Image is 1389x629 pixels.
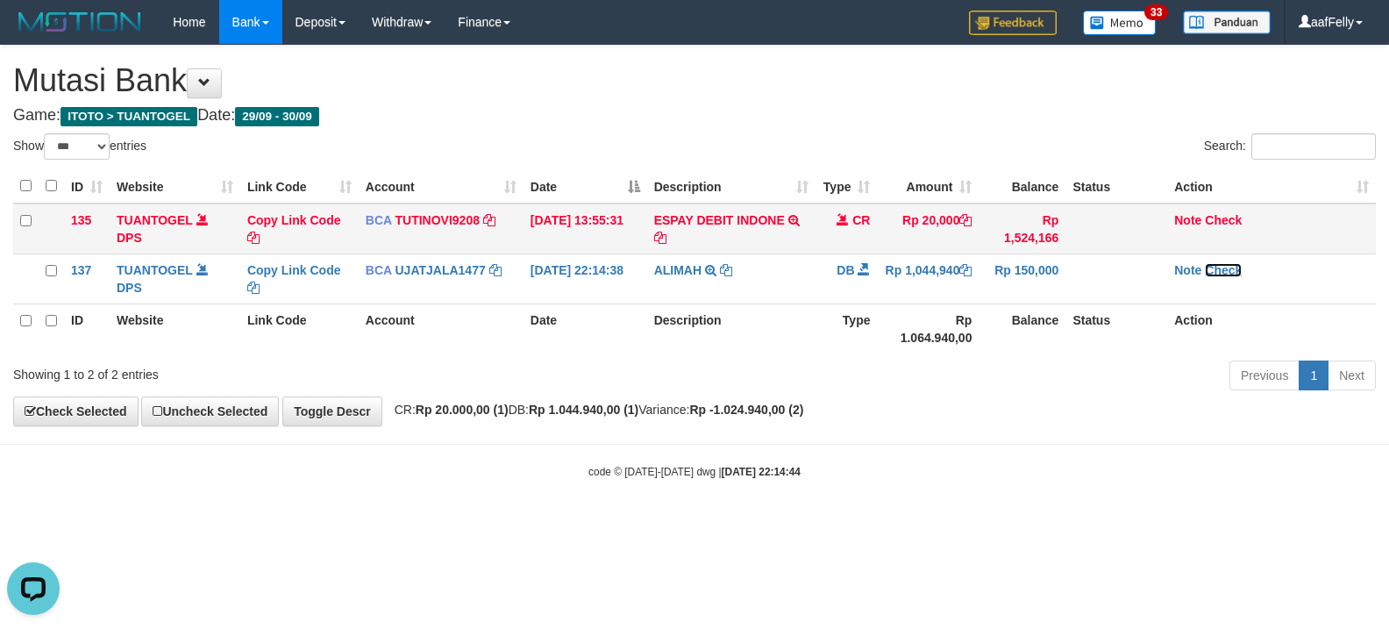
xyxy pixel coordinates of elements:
a: Previous [1229,361,1300,390]
a: ESPAY DEBIT INDONE [654,213,785,227]
strong: [DATE] 22:14:44 [722,466,801,478]
th: Website: activate to sort column ascending [110,169,240,204]
th: Date [524,304,647,354]
h1: Mutasi Bank [13,63,1376,98]
a: Next [1328,361,1376,390]
td: Rp 1,524,166 [979,204,1065,254]
td: Rp 1,044,940 [877,254,979,304]
th: Description: activate to sort column ascending [647,169,816,204]
th: Status [1065,169,1167,204]
th: Balance [979,169,1065,204]
a: Copy Link Code [247,263,341,295]
img: MOTION_logo.png [13,9,146,35]
img: Button%20Memo.svg [1083,11,1157,35]
span: BCA [366,263,392,277]
select: Showentries [44,133,110,160]
h4: Game: Date: [13,107,1376,125]
a: 1 [1299,361,1328,390]
span: ITOTO > TUANTOGEL [61,107,197,126]
strong: Rp -1.024.940,00 (2) [689,403,803,417]
small: code © [DATE]-[DATE] dwg | [588,466,801,478]
span: BCA [366,213,392,227]
td: DPS [110,204,240,254]
th: Action [1167,304,1376,354]
th: Link Code: activate to sort column ascending [240,169,359,204]
button: Open LiveChat chat widget [7,7,60,60]
th: Account [359,304,524,354]
img: Feedback.jpg [969,11,1057,35]
span: 29/09 - 30/09 [235,107,319,126]
th: Rp 1.064.940,00 [877,304,979,354]
a: Copy ESPAY DEBIT INDONE to clipboard [654,231,666,245]
span: 33 [1144,4,1168,20]
a: UJATJALA1477 [395,263,485,277]
strong: Rp 20.000,00 (1) [416,403,509,417]
a: Toggle Descr [282,397,382,426]
td: [DATE] 22:14:38 [524,254,647,304]
td: DPS [110,254,240,304]
a: Check [1205,263,1242,277]
td: [DATE] 13:55:31 [524,204,647,254]
th: Type [816,304,877,354]
a: Check [1205,213,1242,227]
a: TUANTOGEL [117,213,193,227]
th: Link Code [240,304,359,354]
th: Description [647,304,816,354]
th: ID: activate to sort column ascending [64,169,110,204]
th: Action: activate to sort column ascending [1167,169,1376,204]
span: CR [852,213,870,227]
span: CR: DB: Variance: [386,403,804,417]
th: Balance [979,304,1065,354]
a: Copy Link Code [247,213,341,245]
th: Status [1065,304,1167,354]
a: ALIMAH [654,263,702,277]
a: Copy Rp 20,000 to clipboard [959,213,972,227]
a: Note [1174,213,1201,227]
a: Copy ALIMAH to clipboard [720,263,732,277]
label: Search: [1204,133,1376,160]
td: Rp 20,000 [877,204,979,254]
a: Copy TUTINOVI9208 to clipboard [483,213,495,227]
span: 135 [71,213,91,227]
th: Date: activate to sort column descending [524,169,647,204]
strong: Rp 1.044.940,00 (1) [529,403,638,417]
th: Type: activate to sort column ascending [816,169,877,204]
span: DB [837,263,854,277]
input: Search: [1251,133,1376,160]
th: Amount: activate to sort column ascending [877,169,979,204]
span: 137 [71,263,91,277]
a: Uncheck Selected [141,397,279,426]
td: Rp 150,000 [979,254,1065,304]
th: Website [110,304,240,354]
a: Note [1174,263,1201,277]
div: Showing 1 to 2 of 2 entries [13,359,566,383]
a: Check Selected [13,397,139,426]
a: TUANTOGEL [117,263,193,277]
a: Copy UJATJALA1477 to clipboard [489,263,502,277]
a: TUTINOVI9208 [395,213,479,227]
th: ID [64,304,110,354]
img: panduan.png [1183,11,1271,34]
label: Show entries [13,133,146,160]
th: Account: activate to sort column ascending [359,169,524,204]
a: Copy Rp 1,044,940 to clipboard [959,263,972,277]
